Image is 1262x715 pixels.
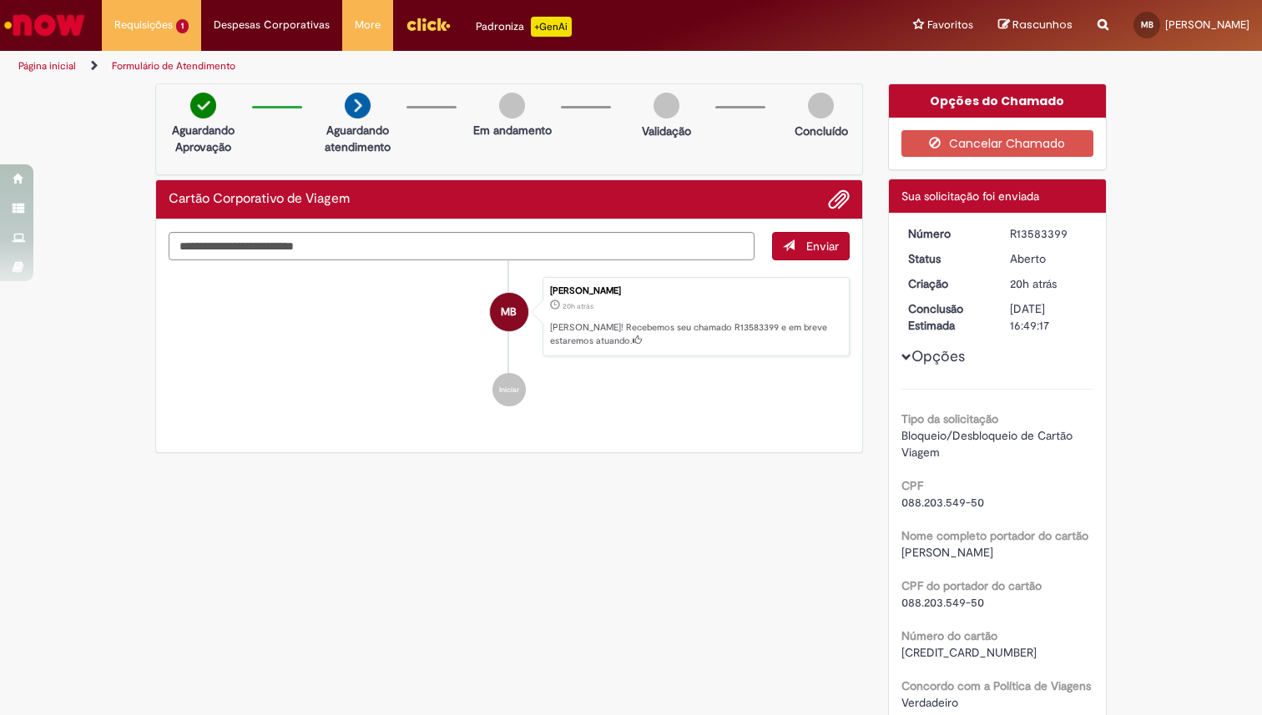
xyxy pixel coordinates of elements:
dt: Criação [896,275,998,292]
img: ServiceNow [2,8,88,42]
div: [PERSON_NAME] [550,286,840,296]
button: Enviar [772,232,850,260]
dt: Número [896,225,998,242]
h2: Cartão Corporativo de Viagem Histórico de tíquete [169,192,350,207]
span: Despesas Corporativas [214,17,330,33]
p: Concluído [795,123,848,139]
p: [PERSON_NAME]! Recebemos seu chamado R13583399 e em breve estaremos atuando. [550,321,840,347]
ul: Trilhas de página [13,51,829,82]
span: Favoritos [927,17,973,33]
b: Nome completo portador do cartão [901,528,1088,543]
a: Rascunhos [998,18,1073,33]
div: Opções do Chamado [889,84,1107,118]
span: MB [1141,19,1153,30]
div: Aberto [1010,250,1088,267]
img: arrow-next.png [345,93,371,118]
p: Aguardando Aprovação [163,122,244,155]
img: click_logo_yellow_360x200.png [406,12,451,37]
div: 30/09/2025 17:49:12 [1010,275,1088,292]
span: Verdadeiro [901,695,958,710]
span: [PERSON_NAME] [901,545,993,560]
div: [DATE] 16:49:17 [1010,300,1088,334]
time: 30/09/2025 17:49:12 [1010,276,1057,291]
li: Marco Aurelio Beber [169,277,850,357]
time: 30/09/2025 17:49:12 [563,301,593,311]
button: Adicionar anexos [828,189,850,210]
span: Requisições [114,17,173,33]
b: Tipo da solicitação [901,411,998,426]
span: Sua solicitação foi enviada [901,189,1039,204]
p: Aguardando atendimento [317,122,398,155]
button: Cancelar Chamado [901,130,1094,157]
b: Concordo com a Política de Viagens [901,678,1091,693]
b: CPF do portador do cartão [901,578,1042,593]
dt: Conclusão Estimada [896,300,998,334]
dt: Status [896,250,998,267]
img: check-circle-green.png [190,93,216,118]
span: 1 [176,19,189,33]
span: 088.203.549-50 [901,595,984,610]
p: Em andamento [473,122,552,138]
img: img-circle-grey.png [654,93,679,118]
span: Enviar [806,239,839,254]
ul: Histórico de tíquete [169,260,850,424]
span: MB [501,292,517,332]
a: Formulário de Atendimento [112,59,235,73]
span: 088.203.549-50 [901,495,984,510]
span: 20h atrás [1010,276,1057,291]
span: Rascunhos [1012,17,1073,33]
div: Marco Aurelio Beber [490,293,528,331]
p: Validação [642,123,691,139]
span: More [355,17,381,33]
img: img-circle-grey.png [808,93,834,118]
p: +GenAi [531,17,572,37]
a: Página inicial [18,59,76,73]
span: 20h atrás [563,301,593,311]
span: [PERSON_NAME] [1165,18,1249,32]
b: CPF [901,478,923,493]
textarea: Digite sua mensagem aqui... [169,232,755,260]
img: img-circle-grey.png [499,93,525,118]
span: Bloqueio/Desbloqueio de Cartão Viagem [901,428,1076,460]
div: R13583399 [1010,225,1088,242]
div: Padroniza [476,17,572,37]
b: Número do cartão [901,628,997,643]
span: [CREDIT_CARD_NUMBER] [901,645,1037,660]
